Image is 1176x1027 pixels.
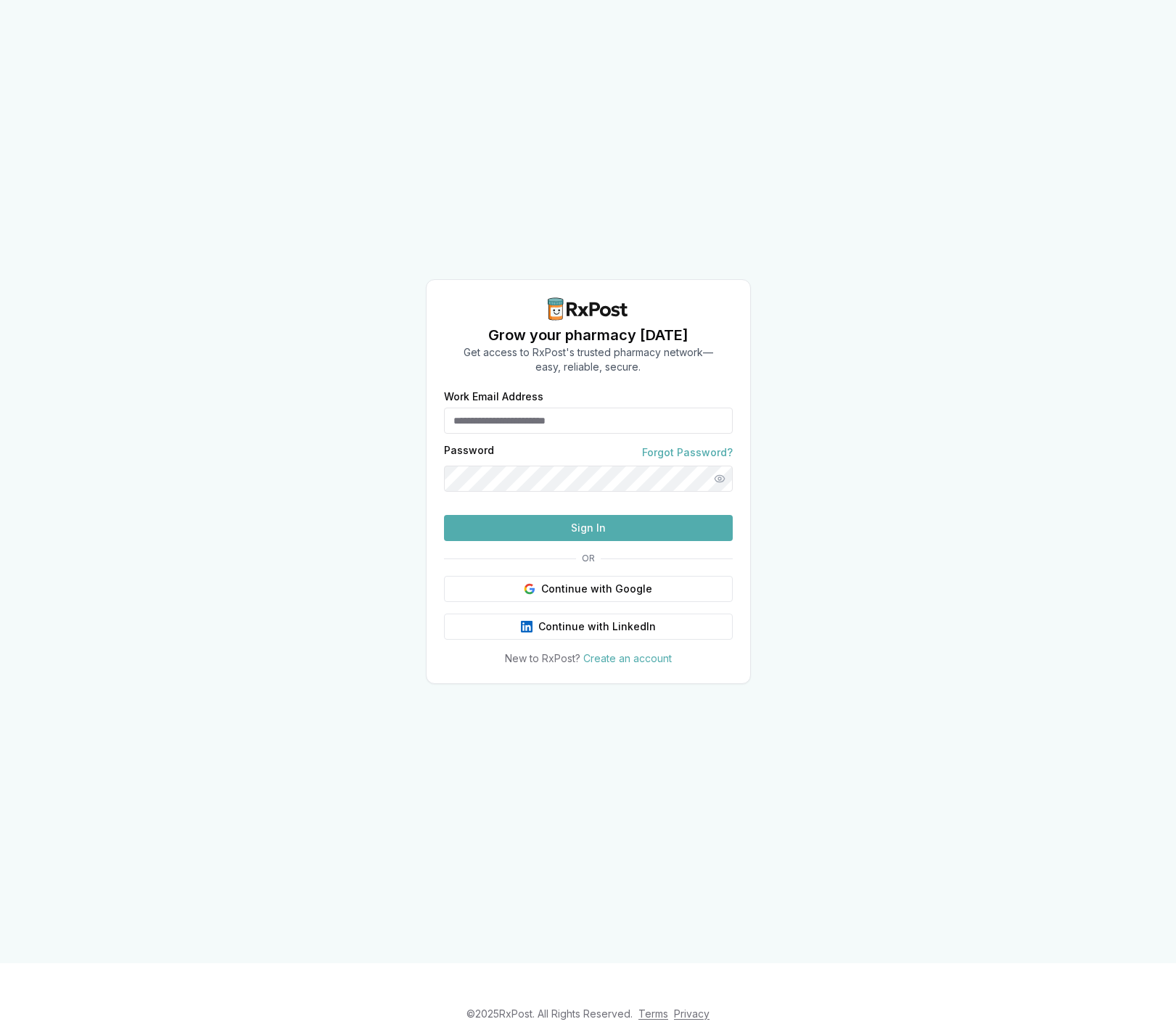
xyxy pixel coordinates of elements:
[521,621,533,632] img: LinkedIn
[674,1007,710,1020] a: Privacy
[444,614,733,640] button: Continue with LinkedIn
[444,576,733,602] button: Continue with Google
[464,325,713,345] h1: Grow your pharmacy [DATE]
[464,345,713,374] p: Get access to RxPost's trusted pharmacy network— easy, reliable, secure.
[576,553,601,564] span: OR
[444,445,494,460] label: Password
[638,1007,668,1020] a: Terms
[444,515,733,541] button: Sign In
[642,445,733,460] a: Forgot Password?
[542,297,635,321] img: RxPost Logo
[707,466,733,492] button: Show password
[444,392,733,402] label: Work Email Address
[505,652,580,664] span: New to RxPost?
[524,583,535,595] img: Google
[583,652,672,664] a: Create an account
